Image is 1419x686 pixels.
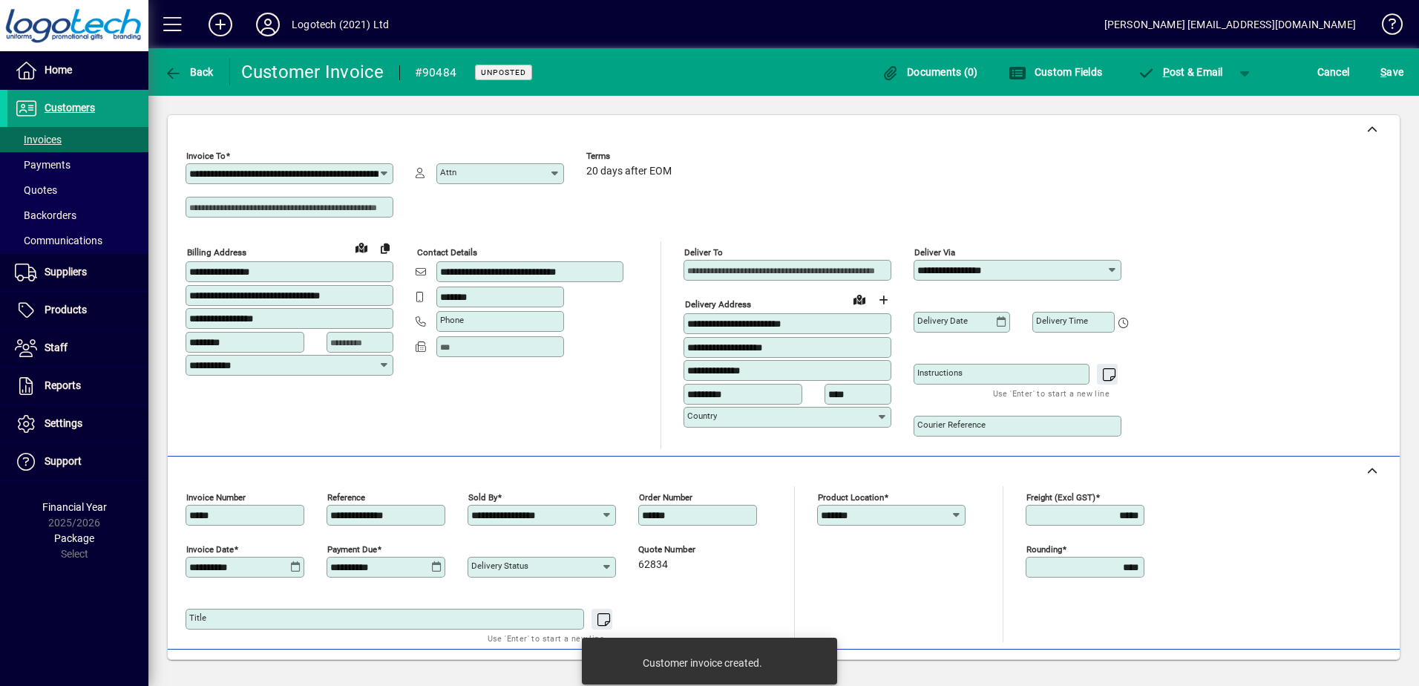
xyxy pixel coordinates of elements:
a: Invoices [7,127,148,152]
mat-label: Delivery time [1036,316,1088,326]
div: Customer Invoice [241,60,384,84]
button: Copy to Delivery address [373,236,397,260]
span: Package [54,532,94,544]
a: Home [7,52,148,89]
mat-label: Sold by [468,492,497,503]
div: Logotech (2021) Ltd [292,13,389,36]
a: Payments [7,152,148,177]
mat-label: Payment due [327,544,377,555]
span: Reports [45,379,81,391]
mat-hint: Use 'Enter' to start a new line [488,630,604,647]
span: Backorders [15,209,76,221]
span: Back [164,66,214,78]
span: Quotes [15,184,57,196]
button: Add [197,11,244,38]
span: Terms [586,151,675,161]
span: Support [45,455,82,467]
span: Product History [890,659,966,682]
mat-label: Delivery status [471,561,528,571]
button: Back [160,59,217,85]
span: Settings [45,417,82,429]
button: Save [1377,59,1407,85]
button: Cancel [1314,59,1354,85]
mat-label: Order number [639,492,692,503]
mat-label: Invoice date [186,544,234,555]
span: Staff [45,342,68,353]
mat-label: Deliver To [684,247,723,258]
a: View on map [848,287,871,311]
div: #90484 [415,61,457,85]
span: ost & Email [1137,66,1223,78]
span: Quote number [638,545,727,555]
a: View on map [350,235,373,259]
a: Knowledge Base [1371,3,1400,51]
span: Suppliers [45,266,87,278]
mat-label: Reference [327,492,365,503]
div: Customer invoice created. [643,656,762,670]
mat-label: Title [189,612,206,623]
span: Home [45,64,72,76]
div: [PERSON_NAME] [EMAIL_ADDRESS][DOMAIN_NAME] [1104,13,1356,36]
mat-label: Freight (excl GST) [1026,492,1095,503]
button: Profile [244,11,292,38]
span: Communications [15,235,102,246]
span: Payments [15,159,71,171]
span: Products [45,304,87,316]
mat-hint: Use 'Enter' to start a new line [993,385,1110,402]
a: Communications [7,228,148,253]
app-page-header-button: Back [148,59,230,85]
mat-label: Instructions [917,367,963,378]
span: S [1380,66,1386,78]
a: Reports [7,367,148,405]
span: Documents (0) [882,66,978,78]
span: ave [1380,60,1403,84]
mat-label: Courier Reference [917,419,986,430]
button: Custom Fields [1005,59,1106,85]
a: Backorders [7,203,148,228]
span: 62834 [638,559,668,571]
mat-label: Attn [440,167,456,177]
a: Quotes [7,177,148,203]
button: Choose address [871,288,895,312]
span: Custom Fields [1009,66,1102,78]
span: Cancel [1317,60,1350,84]
mat-label: Invoice To [186,151,226,161]
button: Product History [884,657,971,684]
mat-label: Invoice number [186,492,246,503]
a: Support [7,443,148,480]
a: Products [7,292,148,329]
a: Staff [7,330,148,367]
span: Unposted [481,68,526,77]
span: 20 days after EOM [586,166,672,177]
a: Settings [7,405,148,442]
mat-label: Rounding [1026,544,1062,555]
span: Product [1299,659,1359,682]
a: Suppliers [7,254,148,291]
mat-label: Phone [440,315,464,325]
button: Product [1291,657,1366,684]
span: Financial Year [42,501,107,513]
span: Customers [45,102,95,114]
button: Post & Email [1130,59,1230,85]
span: Invoices [15,134,62,146]
mat-label: Country [687,411,717,421]
button: Documents (0) [878,59,982,85]
mat-label: Delivery date [917,316,968,326]
span: P [1163,66,1170,78]
mat-label: Deliver via [914,247,955,258]
mat-label: Product location [818,492,884,503]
